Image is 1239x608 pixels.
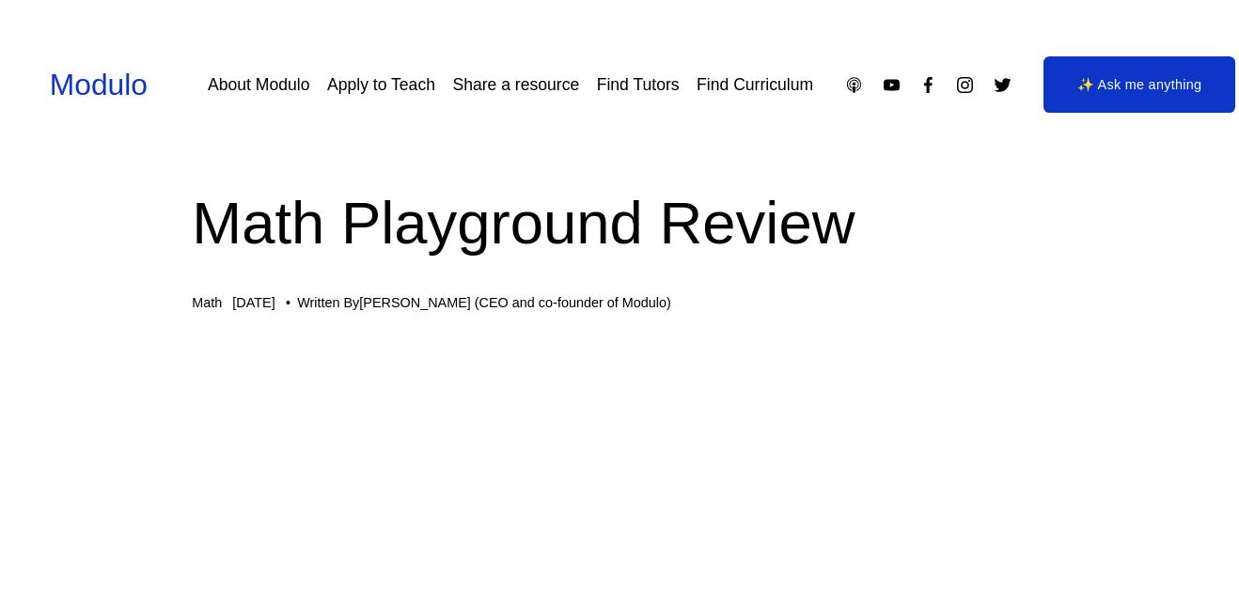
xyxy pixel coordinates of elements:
[359,295,670,310] a: [PERSON_NAME] (CEO and co-founder of Modulo)
[697,69,813,101] a: Find Curriculum
[918,75,938,95] a: Facebook
[597,69,680,101] a: Find Tutors
[208,69,309,101] a: About Modulo
[192,295,222,310] a: Math
[50,68,148,101] a: Modulo
[327,69,435,101] a: Apply to Teach
[452,69,579,101] a: Share a resource
[844,75,864,95] a: Apple Podcasts
[955,75,975,95] a: Instagram
[882,75,902,95] a: YouTube
[1043,56,1236,113] a: ✨ Ask me anything
[192,181,1046,265] h1: Math Playground Review
[232,295,274,310] span: [DATE]
[993,75,1012,95] a: Twitter
[297,295,671,311] div: Written By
